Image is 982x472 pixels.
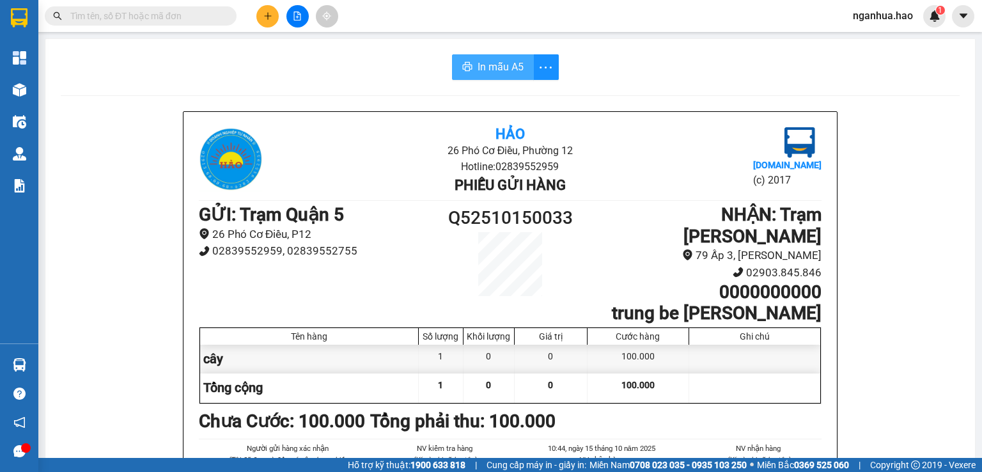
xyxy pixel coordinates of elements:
[464,345,515,374] div: 0
[322,12,331,20] span: aim
[13,388,26,400] span: question-circle
[843,8,923,24] span: nganhua.hao
[302,159,717,175] li: Hotline: 02839552959
[692,331,817,342] div: Ghi chú
[589,458,747,472] span: Miền Nam
[438,380,443,390] span: 1
[538,454,665,466] li: NV nhận hàng
[199,242,432,260] li: 02839552959, 02839552755
[199,246,210,256] span: phone
[630,460,747,470] strong: 0708 023 035 - 0935 103 250
[199,226,432,243] li: 26 Phó Cơ Điều, P12
[13,51,26,65] img: dashboard-icon
[588,345,689,374] div: 100.000
[750,462,754,468] span: ⚪️
[683,204,822,247] b: NHẬN : Trạm [PERSON_NAME]
[538,443,665,454] li: 10:44, ngày 15 tháng 10 năm 2025
[515,345,588,374] div: 0
[410,460,465,470] strong: 1900 633 818
[621,380,655,390] span: 100.000
[203,380,263,395] span: Tổng cộng
[733,267,744,278] span: phone
[224,443,351,454] li: Người gửi hàng xác nhận
[952,5,974,28] button: caret-down
[682,249,693,260] span: environment
[462,61,472,74] span: printer
[911,460,920,469] span: copyright
[452,54,534,80] button: printerIn mẫu A5
[588,303,822,324] h1: trung be [PERSON_NAME]
[13,115,26,129] img: warehouse-icon
[13,147,26,161] img: warehouse-icon
[938,6,942,15] span: 1
[53,12,62,20] span: search
[487,458,586,472] span: Cung cấp máy in - giấy in:
[588,247,822,264] li: 79 Ấp 3, [PERSON_NAME]
[382,443,508,454] li: NV kiểm tra hàng
[419,345,464,374] div: 1
[726,455,790,464] i: (Kí và ghi rõ họ tên)
[13,416,26,429] span: notification
[548,380,553,390] span: 0
[203,331,415,342] div: Tên hàng
[199,127,263,191] img: logo.jpg
[533,54,559,80] button: more
[753,160,822,170] b: [DOMAIN_NAME]
[293,12,302,20] span: file-add
[518,331,584,342] div: Giá trị
[696,443,822,454] li: NV nhận hàng
[936,6,945,15] sup: 1
[753,172,822,188] li: (c) 2017
[199,204,344,225] b: GỬI : Trạm Quận 5
[13,179,26,193] img: solution-icon
[495,126,525,142] b: Hảo
[455,177,566,193] b: Phiếu gửi hàng
[958,10,969,22] span: caret-down
[199,228,210,239] span: environment
[486,380,491,390] span: 0
[757,458,849,472] span: Miền Bắc
[929,10,940,22] img: icon-new-feature
[859,458,861,472] span: |
[475,458,477,472] span: |
[588,281,822,303] h1: 0000000000
[412,455,476,464] i: (Kí và ghi rõ họ tên)
[588,264,822,281] li: 02903.845.846
[302,143,717,159] li: 26 Phó Cơ Điều, Phường 12
[370,411,556,432] b: Tổng phải thu: 100.000
[534,59,558,75] span: more
[13,83,26,97] img: warehouse-icon
[263,12,272,20] span: plus
[13,358,26,372] img: warehouse-icon
[348,458,465,472] span: Hỗ trợ kỹ thuật:
[467,331,511,342] div: Khối lượng
[432,204,588,232] h1: Q52510150033
[478,59,524,75] span: In mẫu A5
[591,331,685,342] div: Cước hàng
[11,8,27,28] img: logo-vxr
[784,127,815,158] img: logo.jpg
[422,331,460,342] div: Số lượng
[256,5,279,28] button: plus
[70,9,221,23] input: Tìm tên, số ĐT hoặc mã đơn
[200,345,419,374] div: cây
[794,460,849,470] strong: 0369 525 060
[13,445,26,457] span: message
[316,5,338,28] button: aim
[199,411,365,432] b: Chưa Cước : 100.000
[286,5,309,28] button: file-add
